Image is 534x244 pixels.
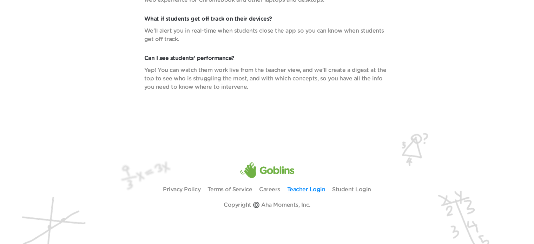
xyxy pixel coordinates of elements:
[144,27,390,44] p: We’ll alert you in real-time when students close the app so you can know when students get off tr...
[144,66,390,91] p: Yep! You can watch them work live from the teacher view, and we’ll create a digest at the top to ...
[287,187,325,192] a: Teacher Login
[207,187,252,192] a: Terms of Service
[224,201,310,209] p: Copyright ©️ Aha Moments, Inc.
[332,187,371,192] a: Student Login
[144,15,390,23] p: What if students get off track on their devices?
[144,54,390,62] p: Can I see students’ performance?
[259,187,280,192] a: Careers
[163,187,200,192] a: Privacy Policy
